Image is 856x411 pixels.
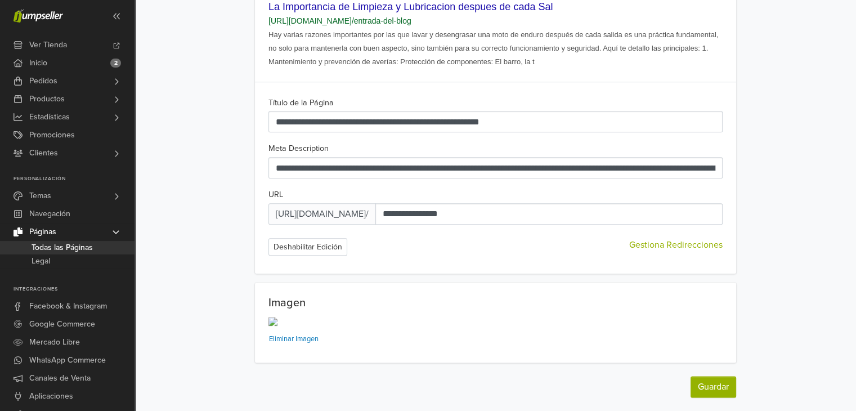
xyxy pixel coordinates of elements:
[691,376,736,397] button: Guardar
[268,97,334,109] label: Título de la Página
[32,254,50,268] span: Legal
[268,142,329,155] label: Meta Description
[29,90,65,108] span: Productos
[29,223,56,241] span: Páginas
[14,176,135,182] p: Personalización
[268,296,723,310] h2: Imagen
[629,238,723,252] span: Gestiona Redirecciones
[32,241,93,254] span: Todas las Páginas
[29,54,47,72] span: Inicio
[29,369,91,387] span: Canales de Venta
[268,189,283,201] label: URL
[29,315,95,333] span: Google Commerce
[29,144,58,162] span: Clientes
[29,205,70,223] span: Navegación
[268,203,376,225] span: [URL][DOMAIN_NAME] /
[29,187,51,205] span: Temas
[29,387,73,405] span: Aplicaciones
[268,238,347,256] button: Deshabilitar Edición
[29,36,67,54] span: Ver Tienda
[268,30,718,66] span: Hay varias razones importantes por las que lavar y desengrasar una moto de enduro después de cada...
[29,351,106,369] span: WhatsApp Commerce
[29,108,70,126] span: Estadísticas
[268,317,277,326] img: Imagen_20de_20WhatsApp_202025-08-05_20a_20las_2016.29.25_c62df68f_20_281_29.jpg
[269,334,319,343] small: Eliminar Imagen
[29,297,107,315] span: Facebook & Instagram
[14,286,135,293] p: Integraciones
[268,328,326,349] button: Eliminar Imagen
[29,126,75,144] span: Promociones
[29,333,80,351] span: Mercado Libre
[110,59,121,68] span: 2
[268,16,411,25] a: [URL][DOMAIN_NAME]/entrada-del-blog
[29,72,57,90] span: Pedidos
